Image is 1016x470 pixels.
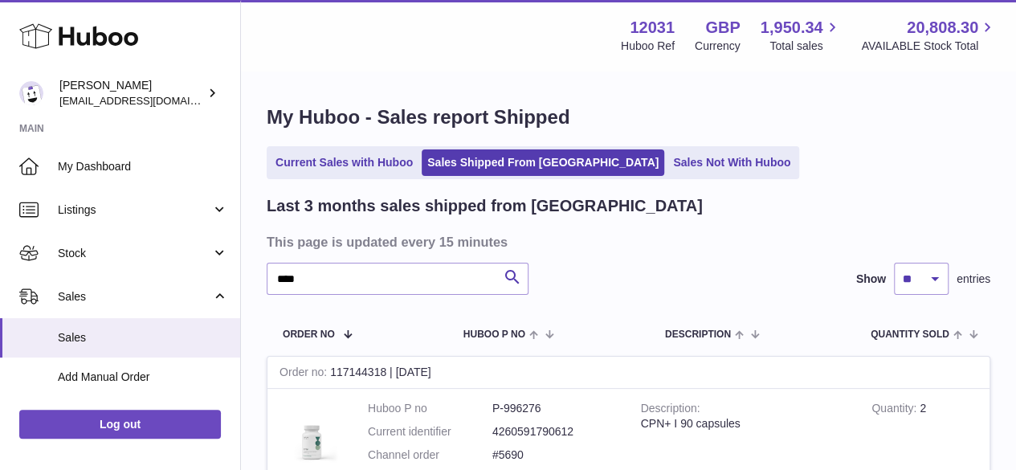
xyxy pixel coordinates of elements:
img: internalAdmin-12031@internal.huboo.com [19,81,43,105]
a: 20,808.30 AVAILABLE Stock Total [861,17,997,54]
span: My Dashboard [58,159,228,174]
a: Current Sales with Huboo [270,149,418,176]
h1: My Huboo - Sales report Shipped [267,104,990,130]
div: Currency [695,39,741,54]
span: Huboo P no [463,329,525,340]
span: Listings [58,202,211,218]
strong: Quantity [871,402,920,419]
strong: 12031 [630,17,675,39]
dd: #5690 [492,448,617,463]
span: AVAILABLE Stock Total [861,39,997,54]
span: Total sales [769,39,841,54]
div: 117144318 | [DATE] [267,357,989,389]
h2: Last 3 months sales shipped from [GEOGRAPHIC_DATA] [267,195,703,217]
div: [PERSON_NAME] [59,78,204,108]
span: Order No [283,329,335,340]
span: entries [957,272,990,287]
dd: P-996276 [492,401,617,416]
span: Stock [58,246,211,261]
strong: Order no [280,366,330,382]
a: Sales Shipped From [GEOGRAPHIC_DATA] [422,149,664,176]
div: Huboo Ref [621,39,675,54]
img: 1720424287.jpg [280,401,344,465]
span: [EMAIL_ADDRESS][DOMAIN_NAME] [59,94,236,107]
span: Sales [58,330,228,345]
h3: This page is updated every 15 minutes [267,233,986,251]
strong: Description [641,402,700,419]
dt: Huboo P no [368,401,492,416]
strong: GBP [705,17,740,39]
a: Log out [19,410,221,439]
dt: Channel order [368,448,492,463]
span: 20,808.30 [907,17,978,39]
div: CPN+ I 90 capsules [641,416,848,431]
a: 1,950.34 Total sales [761,17,842,54]
span: Quantity Sold [871,329,949,340]
span: Add Manual Order [58,370,228,385]
label: Show [856,272,886,287]
dt: Current identifier [368,424,492,439]
span: Description [665,329,731,340]
span: Sales [58,289,211,304]
span: 1,950.34 [761,17,823,39]
a: Sales Not With Huboo [667,149,796,176]
dd: 4260591790612 [492,424,617,439]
